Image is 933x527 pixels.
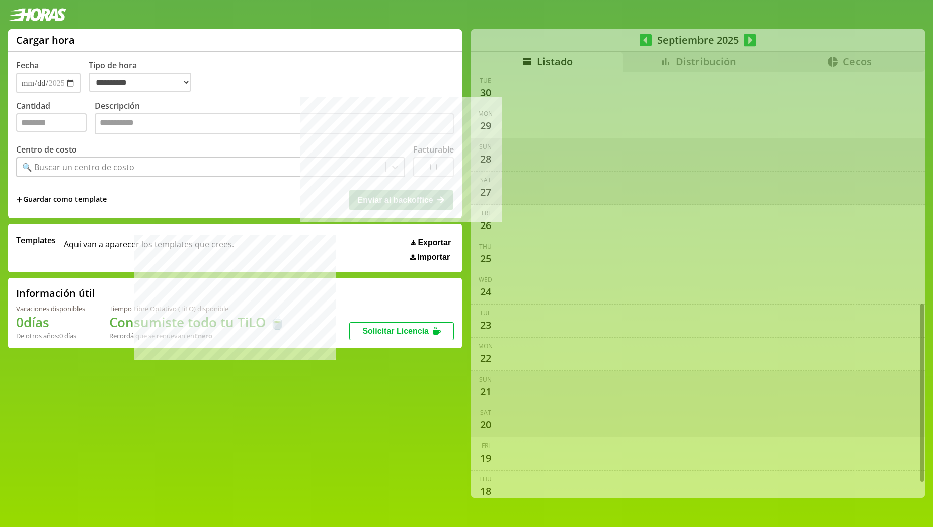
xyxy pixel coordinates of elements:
[362,327,429,335] span: Solicitar Licencia
[413,144,454,155] label: Facturable
[16,33,75,47] h1: Cargar hora
[16,60,39,71] label: Fecha
[16,313,85,331] h1: 0 días
[16,304,85,313] div: Vacaciones disponibles
[16,286,95,300] h2: Información útil
[95,100,454,137] label: Descripción
[109,313,285,331] h1: Consumiste todo tu TiLO 🍵
[16,113,87,132] input: Cantidad
[89,73,191,92] select: Tipo de hora
[95,113,454,134] textarea: Descripción
[16,194,107,205] span: +Guardar como template
[8,8,66,21] img: logotipo
[349,322,454,340] button: Solicitar Licencia
[89,60,199,93] label: Tipo de hora
[109,304,285,313] div: Tiempo Libre Optativo (TiLO) disponible
[16,235,56,246] span: Templates
[109,331,285,340] div: Recordá que se renuevan en
[22,162,134,173] div: 🔍 Buscar un centro de costo
[194,331,212,340] b: Enero
[418,238,451,247] span: Exportar
[16,331,85,340] div: De otros años: 0 días
[16,194,22,205] span: +
[64,235,234,262] span: Aqui van a aparecer los templates que crees.
[16,100,95,137] label: Cantidad
[408,238,454,248] button: Exportar
[417,253,450,262] span: Importar
[16,144,77,155] label: Centro de costo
